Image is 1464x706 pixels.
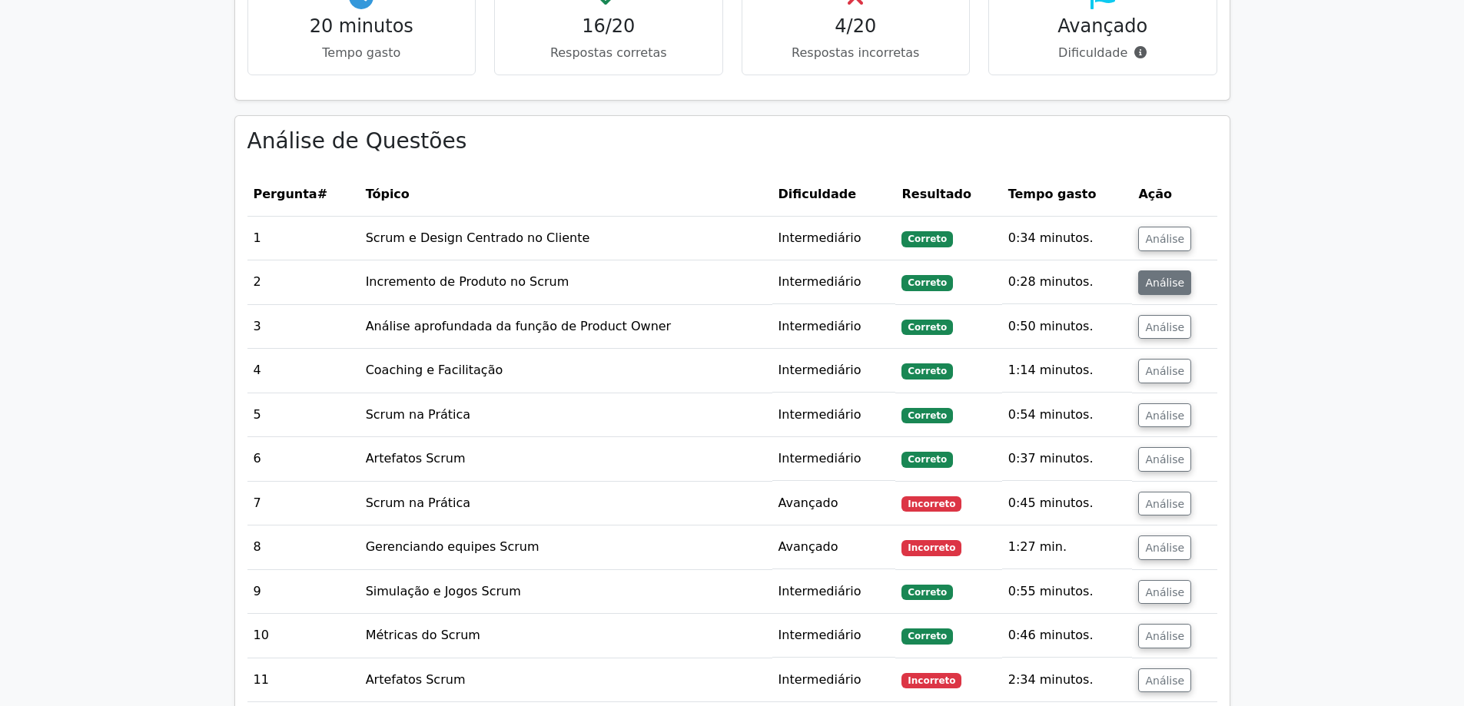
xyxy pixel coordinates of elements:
[254,628,269,642] font: 10
[901,187,971,201] font: Resultado
[366,539,539,554] font: Gerenciando equipes Scrum
[778,363,861,377] font: Intermediário
[1138,492,1191,516] button: Análise
[1138,315,1191,340] button: Análise
[317,187,327,201] font: #
[778,496,838,510] font: Avançado
[1138,270,1191,295] button: Análise
[1138,580,1191,605] button: Análise
[1008,407,1094,422] font: 0:54 minutos.
[1008,230,1094,245] font: 0:34 minutos.
[908,499,955,509] font: Incorreto
[1008,363,1094,377] font: 1:14 minutos.
[778,274,861,289] font: Intermediário
[366,230,590,245] font: Scrum e Design Centrado no Cliente
[254,187,317,201] font: Pergunta
[778,451,861,466] font: Intermediário
[778,407,861,422] font: Intermediário
[908,234,947,244] font: Correto
[778,319,861,333] font: Intermediário
[1058,45,1127,60] font: Dificuldade
[778,187,857,201] font: Dificuldade
[1138,227,1191,251] button: Análise
[1145,365,1184,377] font: Análise
[1145,409,1184,421] font: Análise
[1145,630,1184,642] font: Análise
[1008,539,1067,554] font: 1:27 min.
[1008,628,1094,642] font: 0:46 minutos.
[254,496,261,510] font: 7
[908,587,947,598] font: Correto
[908,454,947,465] font: Correto
[247,128,467,154] font: Análise de Questões
[1145,233,1184,245] font: Análise
[1138,359,1191,383] button: Análise
[254,230,261,245] font: 1
[792,45,919,60] font: Respostas incorretas
[1138,535,1191,560] button: Análise
[778,584,861,598] font: Intermediário
[908,410,947,421] font: Correto
[1057,15,1147,37] font: Avançado
[1008,319,1094,333] font: 0:50 minutos.
[254,319,261,333] font: 3
[322,45,400,60] font: Tempo gasto
[1008,451,1094,466] font: 0:37 minutos.
[366,319,672,333] font: Análise aprofundada da função de Product Owner
[908,322,947,333] font: Correto
[254,274,261,289] font: 2
[366,274,569,289] font: Incremento de Produto no Scrum
[1138,403,1191,428] button: Análise
[582,15,635,37] font: 16/20
[1008,496,1094,510] font: 0:45 minutos.
[908,542,955,553] font: Incorreto
[1145,277,1184,289] font: Análise
[366,672,466,687] font: Artefatos Scrum
[908,277,947,288] font: Correto
[1138,668,1191,693] button: Análise
[1138,187,1172,201] font: Ação
[366,496,470,510] font: Scrum na Prática
[778,230,861,245] font: Intermediário
[254,539,261,554] font: 8
[908,675,955,686] font: Incorreto
[1008,672,1094,687] font: 2:34 minutos.
[550,45,667,60] font: Respostas corretas
[366,584,521,598] font: Simulação e Jogos Scrum
[1138,447,1191,472] button: Análise
[1008,187,1097,201] font: Tempo gasto
[366,407,470,422] font: Scrum na Prática
[1145,585,1184,598] font: Análise
[1145,674,1184,686] font: Análise
[1145,542,1184,554] font: Análise
[254,584,261,598] font: 9
[254,451,261,466] font: 6
[310,15,413,37] font: 20 minutos
[778,672,861,687] font: Intermediário
[1008,274,1094,289] font: 0:28 minutos.
[1145,497,1184,509] font: Análise
[366,451,466,466] font: Artefatos Scrum
[366,628,480,642] font: Métricas do Scrum
[908,366,947,376] font: Correto
[254,363,261,377] font: 4
[366,187,410,201] font: Tópico
[835,15,876,37] font: 4/20
[1008,584,1094,598] font: 0:55 minutos.
[778,539,838,554] font: Avançado
[254,672,269,687] font: 11
[778,628,861,642] font: Intermediário
[254,407,261,422] font: 5
[908,631,947,641] font: Correto
[1138,624,1191,648] button: Análise
[1145,453,1184,466] font: Análise
[366,363,503,377] font: Coaching e Facilitação
[1145,320,1184,333] font: Análise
